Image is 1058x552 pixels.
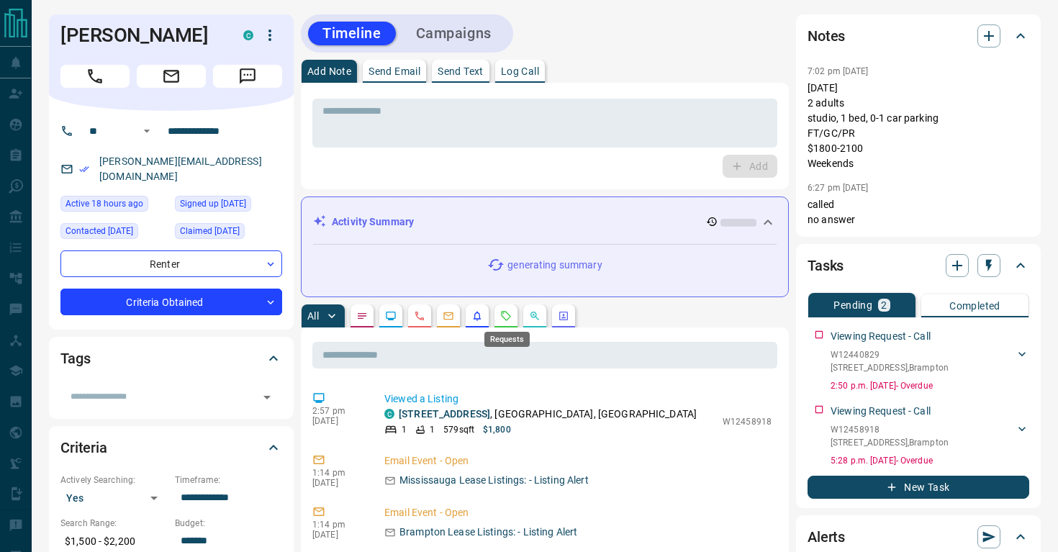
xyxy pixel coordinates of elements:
p: [DATE] [312,478,363,488]
p: Viewed a Listing [384,392,772,407]
svg: Email Verified [79,164,89,174]
div: Renter [60,250,282,277]
button: Open [257,387,277,407]
span: Active 18 hours ago [65,196,143,211]
p: , [GEOGRAPHIC_DATA], [GEOGRAPHIC_DATA] [399,407,697,422]
span: Call [60,65,130,88]
p: 1:14 pm [312,468,363,478]
div: Mon Oct 13 2025 [60,196,168,216]
p: Pending [833,300,872,310]
h2: Criteria [60,436,107,459]
svg: Notes [356,310,368,322]
p: [STREET_ADDRESS] , Brampton [831,361,949,374]
p: [DATE] [312,416,363,426]
p: 2:50 p.m. [DATE] - Overdue [831,379,1029,392]
p: 2:57 pm [312,406,363,416]
div: Yes [60,487,168,510]
div: condos.ca [243,30,253,40]
div: condos.ca [384,409,394,419]
h1: [PERSON_NAME] [60,24,222,47]
div: W12458918[STREET_ADDRESS],Brampton [831,420,1029,452]
p: [DATE] 2 adults studio, 1 bed, 0-1 car parking FT/GC/PR $1800-2100 Weekends [808,81,1029,171]
p: Timeframe: [175,474,282,487]
a: [STREET_ADDRESS] [399,408,490,420]
div: Requests [484,332,530,347]
svg: Emails [443,310,454,322]
span: Email [137,65,206,88]
svg: Listing Alerts [471,310,483,322]
p: Completed [949,301,1000,311]
h2: Alerts [808,525,845,548]
svg: Lead Browsing Activity [385,310,397,322]
p: Mississauga Lease Listings: - Listing Alert [399,473,589,488]
svg: Opportunities [529,310,541,322]
p: W12458918 [723,415,772,428]
a: [PERSON_NAME][EMAIL_ADDRESS][DOMAIN_NAME] [99,155,262,182]
p: Search Range: [60,517,168,530]
p: generating summary [507,258,602,273]
p: Log Call [501,66,539,76]
p: 1 [402,423,407,436]
p: Send Email [369,66,420,76]
p: 1 [430,423,435,436]
div: Tags [60,341,282,376]
div: Criteria Obtained [60,289,282,315]
button: New Task [808,476,1029,499]
h2: Tasks [808,254,844,277]
div: Activity Summary [313,209,777,235]
p: 5:28 p.m. [DATE] - Overdue [831,454,1029,467]
p: Budget: [175,517,282,530]
p: Email Event - Open [384,505,772,520]
h2: Notes [808,24,845,47]
p: All [307,311,319,321]
svg: Agent Actions [558,310,569,322]
svg: Calls [414,310,425,322]
svg: Requests [500,310,512,322]
div: W12440829[STREET_ADDRESS],Brampton [831,345,1029,377]
div: Wed Sep 24 2025 [175,223,282,243]
p: $1,800 [483,423,511,436]
p: Send Text [438,66,484,76]
p: Email Event - Open [384,453,772,469]
button: Timeline [308,22,396,45]
p: 579 sqft [443,423,474,436]
p: Viewing Request - Call [831,404,931,419]
p: 1:14 pm [312,520,363,530]
span: Claimed [DATE] [180,224,240,238]
h2: Tags [60,347,90,370]
div: Thu Oct 02 2025 [60,223,168,243]
span: Message [213,65,282,88]
p: Brampton Lease Listings: - Listing Alert [399,525,577,540]
p: called no answer [808,197,1029,227]
p: Viewing Request - Call [831,329,931,344]
div: Notes [808,19,1029,53]
div: Tasks [808,248,1029,283]
p: Add Note [307,66,351,76]
span: Signed up [DATE] [180,196,246,211]
button: Campaigns [402,22,506,45]
p: [DATE] [312,530,363,540]
p: W12440829 [831,348,949,361]
p: [STREET_ADDRESS] , Brampton [831,436,949,449]
p: W12458918 [831,423,949,436]
p: 6:27 pm [DATE] [808,183,869,193]
p: Activity Summary [332,214,414,230]
button: Open [138,122,155,140]
p: 7:02 pm [DATE] [808,66,869,76]
p: 2 [881,300,887,310]
div: Sat Aug 16 2025 [175,196,282,216]
p: Actively Searching: [60,474,168,487]
span: Contacted [DATE] [65,224,133,238]
div: Criteria [60,430,282,465]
